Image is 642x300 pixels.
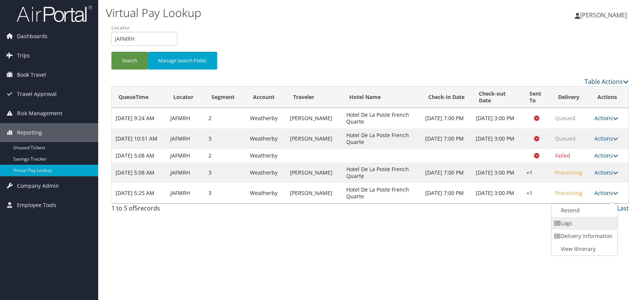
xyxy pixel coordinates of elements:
[167,162,205,183] td: JAFMRH
[246,128,286,149] td: Weatherby
[205,149,246,162] td: 2
[594,152,618,159] a: Actions
[134,204,138,212] span: 5
[246,183,286,203] td: Weatherby
[286,128,343,149] td: [PERSON_NAME]
[17,196,56,215] span: Employee Tools
[246,149,286,162] td: Weatherby
[594,114,618,122] a: Actions
[112,87,167,108] th: QueueTime: activate to sort column descending
[167,108,205,128] td: JAFMRH
[594,169,618,176] a: Actions
[17,27,48,46] span: Dashboards
[167,183,205,203] td: JAFMRH
[343,108,421,128] td: Hotel De La Poste French Quarte
[112,162,167,183] td: [DATE] 5:08 AM
[17,65,46,84] span: Book Travel
[106,5,458,21] h1: Virtual Pay Lookup
[421,87,472,108] th: Check-in Date: activate to sort column ascending
[167,149,205,162] td: JAFMRH
[112,128,167,149] td: [DATE] 10:51 AM
[594,135,618,142] a: Actions
[555,152,570,159] span: Failed
[575,4,634,26] a: [PERSON_NAME]
[17,123,42,142] span: Reporting
[421,183,472,203] td: [DATE] 7:00 PM
[17,5,92,23] img: airportal-logo.png
[555,114,576,122] span: Queued
[112,183,167,203] td: [DATE] 5:25 AM
[472,162,523,183] td: [DATE] 3:00 PM
[17,46,30,65] span: Trips
[343,128,421,149] td: Hotel De La Poste French Quarte
[591,87,628,108] th: Actions
[111,204,232,216] div: 1 to 5 of records
[246,162,286,183] td: Weatherby
[551,243,616,255] a: View Itinerary
[551,204,616,217] a: Resend
[112,149,167,162] td: [DATE] 5:08 AM
[523,162,551,183] td: +1
[343,162,421,183] td: Hotel De La Poste French Quarte
[594,189,618,196] a: Actions
[111,52,148,70] button: Search
[523,87,551,108] th: Sent To: activate to sort column ascending
[523,183,551,203] td: +1
[551,217,616,230] a: Logs
[421,162,472,183] td: [DATE] 7:00 PM
[205,108,246,128] td: 2
[555,189,582,196] span: Processing
[111,24,183,31] label: Locator
[555,135,576,142] span: Queued
[472,128,523,149] td: [DATE] 3:00 PM
[17,104,62,123] span: Risk Management
[246,108,286,128] td: Weatherby
[205,183,246,203] td: 3
[343,87,421,108] th: Hotel Name: activate to sort column ascending
[17,176,59,195] span: Company Admin
[472,108,523,128] td: [DATE] 3:00 PM
[555,169,582,176] span: Processing
[205,87,246,108] th: Segment: activate to sort column ascending
[286,183,343,203] td: [PERSON_NAME]
[148,52,217,70] button: Manage Search Fields
[246,87,286,108] th: Account: activate to sort column ascending
[551,87,591,108] th: Delivery: activate to sort column ascending
[17,85,57,104] span: Travel Approval
[421,128,472,149] td: [DATE] 7:00 PM
[472,183,523,203] td: [DATE] 3:00 PM
[585,77,629,86] a: Table Actions
[286,87,343,108] th: Traveler: activate to sort column ascending
[205,162,246,183] td: 3
[551,230,616,243] a: Delivery Information
[167,128,205,149] td: JAFMRH
[167,87,205,108] th: Locator: activate to sort column ascending
[421,108,472,128] td: [DATE] 7:00 PM
[112,108,167,128] td: [DATE] 9:24 AM
[472,87,523,108] th: Check-out Date: activate to sort column ascending
[343,183,421,203] td: Hotel De La Poste French Quarte
[580,11,627,19] span: [PERSON_NAME]
[286,162,343,183] td: [PERSON_NAME]
[617,204,629,212] a: Last
[286,108,343,128] td: [PERSON_NAME]
[205,128,246,149] td: 3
